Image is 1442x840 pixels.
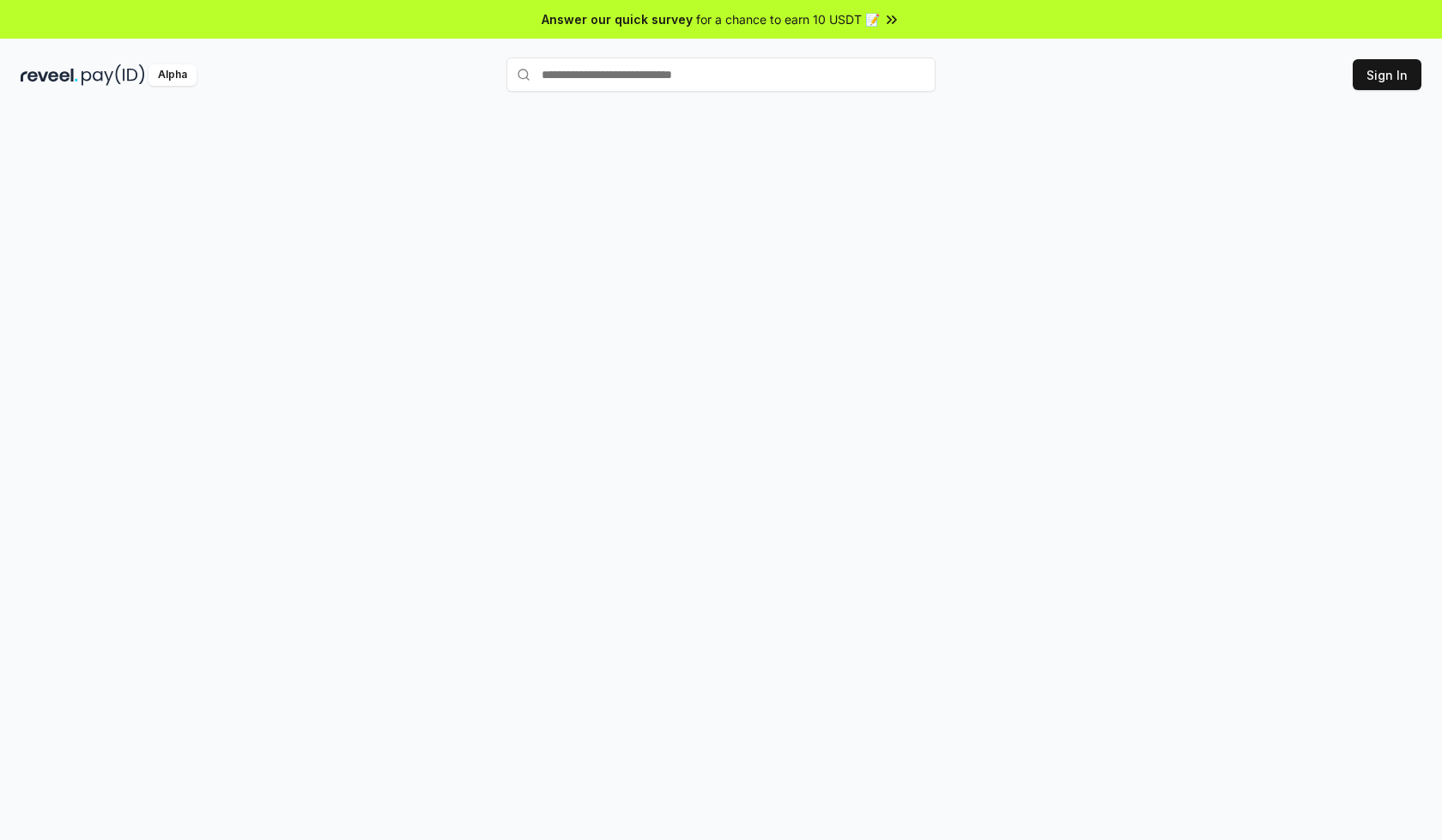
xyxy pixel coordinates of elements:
[696,10,880,28] span: for a chance to earn 10 USDT 📝
[21,64,78,86] img: reveel_dark
[542,10,693,28] span: Answer our quick survey
[82,64,145,86] img: pay_id
[1353,59,1421,90] button: Sign In
[148,64,197,86] div: Alpha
